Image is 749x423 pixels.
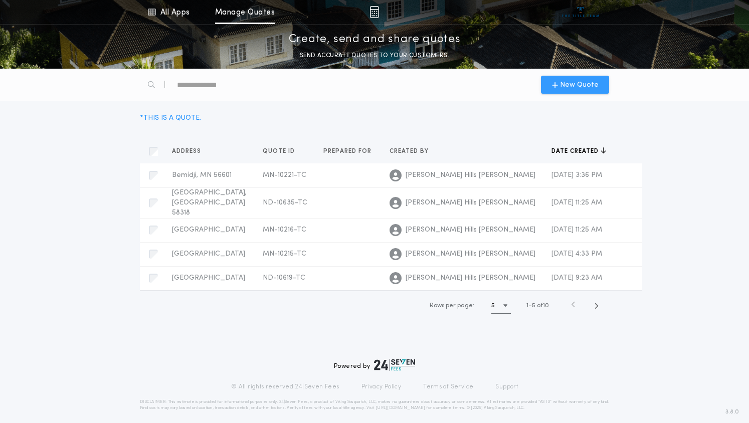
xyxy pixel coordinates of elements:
span: Address [172,147,203,155]
span: [PERSON_NAME] Hills [PERSON_NAME] [406,198,535,208]
button: New Quote [541,76,609,94]
button: Quote ID [263,146,302,156]
p: SEND ACCURATE QUOTES TO YOUR CUSTOMERS. [300,51,449,61]
span: Bemidji, MN 56601 [172,171,232,179]
img: img [369,6,379,18]
a: [URL][DOMAIN_NAME] [376,406,425,410]
span: [DATE] 9:23 AM [551,274,602,282]
button: Date created [551,146,606,156]
span: MN-10215-TC [263,250,306,258]
button: 5 [491,298,511,314]
img: logo [374,359,415,371]
span: 5 [532,303,535,309]
span: 1 [526,303,528,309]
span: [DATE] 3:36 PM [551,171,602,179]
span: 3.8.0 [725,407,739,416]
span: New Quote [560,80,599,90]
span: [DATE] 4:33 PM [551,250,602,258]
span: [GEOGRAPHIC_DATA], [GEOGRAPHIC_DATA] 58318 [172,189,247,217]
span: of 10 [537,301,549,310]
img: vs-icon [562,7,600,17]
div: * THIS IS A QUOTE. [140,113,201,123]
span: [DATE] 11:25 AM [551,199,602,206]
button: Created by [390,146,436,156]
span: Created by [390,147,431,155]
p: © All rights reserved. 24|Seven Fees [231,383,339,391]
p: DISCLAIMER: This estimate is provided for informational purposes only. 24|Seven Fees, a product o... [140,399,609,411]
span: [GEOGRAPHIC_DATA] [172,250,245,258]
button: Address [172,146,209,156]
a: Support [495,383,518,391]
span: [GEOGRAPHIC_DATA] [172,226,245,234]
span: ND-10635-TC [263,199,307,206]
span: [PERSON_NAME] Hills [PERSON_NAME] [406,170,535,180]
h1: 5 [491,301,495,311]
span: Prepared for [323,147,373,155]
span: Date created [551,147,601,155]
span: MN-10216-TC [263,226,306,234]
span: [PERSON_NAME] Hills [PERSON_NAME] [406,249,535,259]
span: [DATE] 11:25 AM [551,226,602,234]
span: [GEOGRAPHIC_DATA] [172,274,245,282]
a: Terms of Service [423,383,473,391]
span: ND-10619-TC [263,274,305,282]
a: Privacy Policy [361,383,402,391]
span: [PERSON_NAME] Hills [PERSON_NAME] [406,225,535,235]
div: Powered by [334,359,415,371]
p: Create, send and share quotes [289,32,461,48]
span: MN-10221-TC [263,171,306,179]
span: Quote ID [263,147,297,155]
span: [PERSON_NAME] Hills [PERSON_NAME] [406,273,535,283]
span: Rows per page: [430,303,474,309]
